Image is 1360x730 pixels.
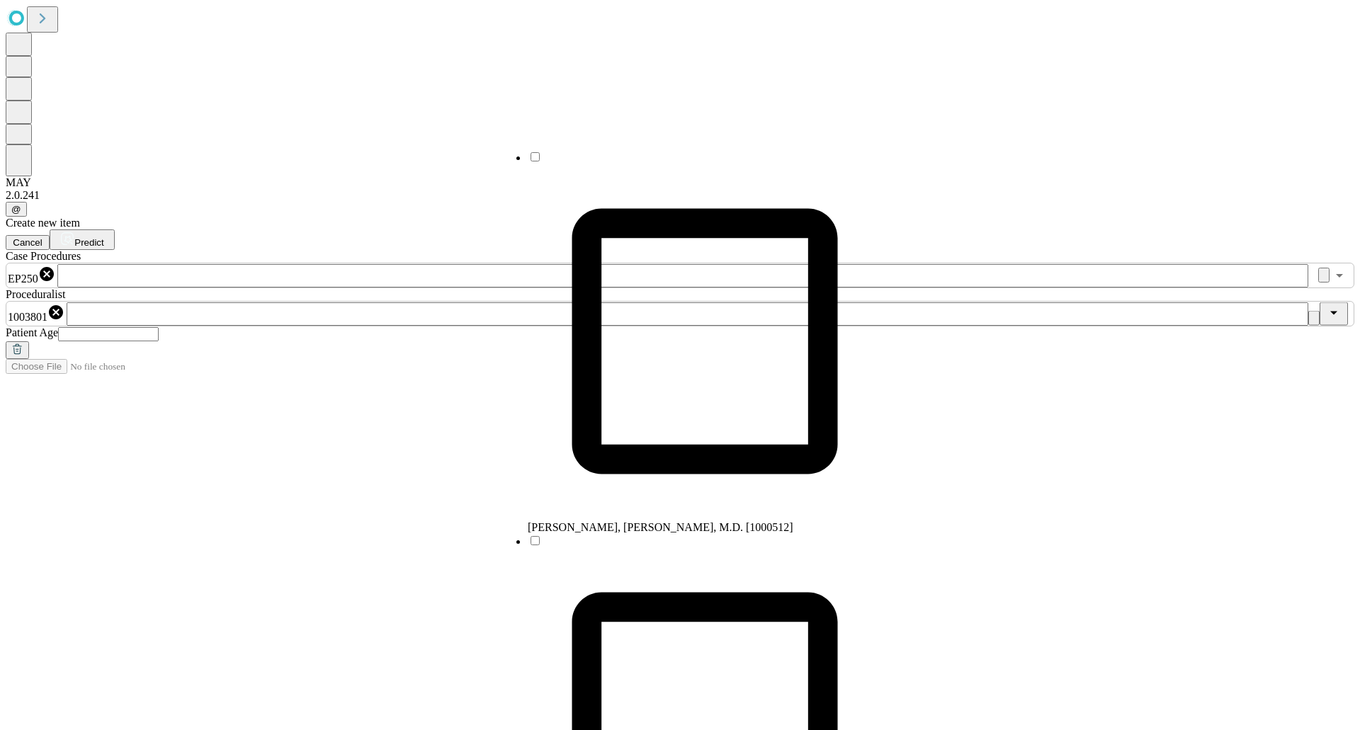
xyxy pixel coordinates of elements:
[6,288,65,300] span: Proceduralist
[1308,311,1320,326] button: Clear
[74,237,103,248] span: Predict
[6,326,58,338] span: Patient Age
[6,189,1354,202] div: 2.0.241
[8,304,64,324] div: 1003801
[6,250,81,262] span: Scheduled Procedure
[6,217,80,229] span: Create new item
[8,273,38,285] span: EP250
[1330,266,1349,285] button: Open
[1318,268,1330,283] button: Clear
[6,202,27,217] button: @
[6,176,1354,189] div: MAY
[50,229,115,250] button: Predict
[8,266,55,285] div: EP250
[528,521,793,533] span: [PERSON_NAME], [PERSON_NAME], M.D. [1000512]
[11,204,21,215] span: @
[8,311,47,323] span: 1003801
[6,235,50,250] button: Cancel
[1320,302,1348,326] button: Close
[13,237,42,248] span: Cancel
